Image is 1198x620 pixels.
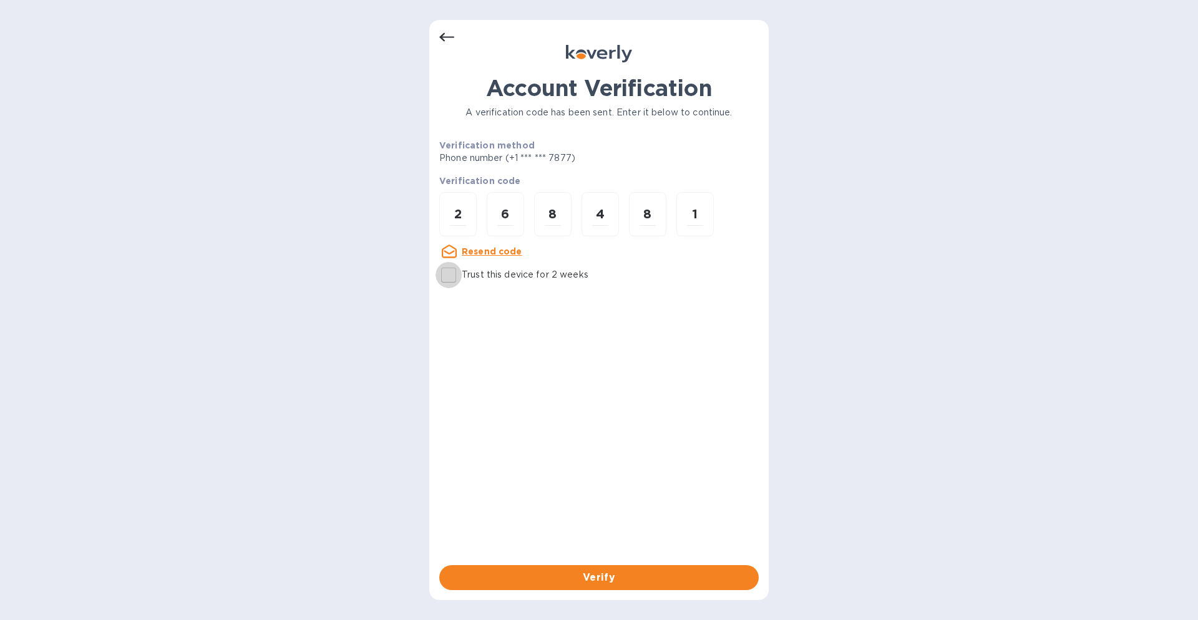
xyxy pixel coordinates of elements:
[462,268,588,281] p: Trust this device for 2 weeks
[462,246,522,256] u: Resend code
[439,175,759,187] p: Verification code
[439,75,759,101] h1: Account Verification
[439,106,759,119] p: A verification code has been sent. Enter it below to continue.
[439,140,535,150] b: Verification method
[439,565,759,590] button: Verify
[439,152,671,165] p: Phone number (+1 *** *** 7877)
[449,570,749,585] span: Verify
